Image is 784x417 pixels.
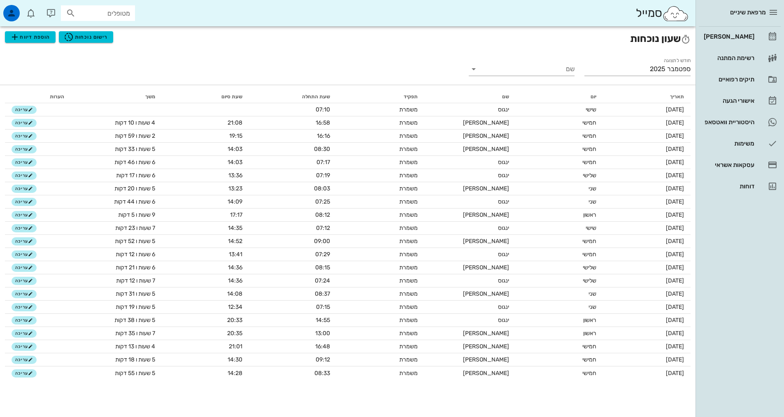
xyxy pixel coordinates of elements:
[337,143,424,156] td: משמרת
[315,198,330,205] span: 07:25
[221,94,242,100] span: שעת סיום
[664,58,691,64] label: חודש לתצוגה
[337,208,424,222] td: משמרת
[145,94,155,100] span: משך
[116,251,155,258] span: 6 שעות ו 12 דקות
[12,277,37,285] button: עריכה
[666,251,684,258] span: [DATE]
[15,186,33,191] span: עריכה
[337,235,424,248] td: משמרת
[666,303,684,310] span: [DATE]
[591,94,596,100] span: יום
[583,172,596,179] span: שלישי
[337,90,424,103] th: תפקיד: לא ממוין. לחץ למיון לפי סדר עולה. הפעל למיון עולה.
[314,238,330,245] span: 09:00
[337,103,424,116] td: משמרת
[337,248,424,261] td: משמרת
[666,159,684,166] span: [DATE]
[463,238,509,245] span: [PERSON_NAME]
[589,290,596,297] span: שני
[404,94,418,100] span: תפקיד
[498,198,509,205] span: ינגוס
[15,160,33,165] span: עריכה
[702,33,754,40] div: [PERSON_NAME]
[115,132,155,139] span: 2 שעות ו 59 דקות
[463,290,509,297] span: [PERSON_NAME]
[59,31,113,43] button: רישום נוכחות
[337,261,424,274] td: משמרת
[666,225,684,232] span: [DATE]
[337,366,424,380] td: משמרת
[114,185,155,192] span: 5 שעות ו 20 דקות
[315,277,330,284] span: 07:24
[316,317,330,324] span: 14:55
[589,185,596,192] span: שני
[228,225,242,232] span: 14:35
[702,55,754,61] div: רשימת המתנה
[337,130,424,143] td: משמרת
[666,119,684,126] span: [DATE]
[666,211,684,218] span: [DATE]
[228,119,242,126] span: 21:08
[699,27,781,46] a: [PERSON_NAME]
[699,91,781,111] a: אישורי הגעה
[582,370,596,377] span: חמישי
[12,145,37,153] button: עריכה
[583,211,596,218] span: ראשון
[15,120,33,125] span: עריכה
[337,327,424,340] td: משמרת
[15,265,33,270] span: עריכה
[337,222,424,235] td: משמרת
[316,159,330,166] span: 07:17
[586,106,596,113] span: שישי
[302,94,330,100] span: שעת התחלה
[228,172,242,179] span: 13:36
[662,5,689,22] img: SmileCloud logo
[463,330,509,337] span: [PERSON_NAME]
[498,303,509,310] span: ינגוס
[315,251,330,258] span: 07:29
[699,112,781,132] a: היסטוריית וואטסאפ
[228,277,242,284] span: 14:36
[12,119,37,127] button: עריכה
[12,158,37,167] button: עריכה
[666,330,684,337] span: [DATE]
[317,132,330,139] span: 16:16
[702,162,754,168] div: עסקאות אשראי
[463,356,509,363] span: [PERSON_NAME]
[463,211,509,218] span: [PERSON_NAME]
[12,290,37,298] button: עריכה
[498,106,509,113] span: ינגוס
[702,183,754,190] div: דוחות
[315,330,330,337] span: 13:00
[15,173,33,178] span: עריכה
[666,356,684,363] span: [DATE]
[162,90,249,103] th: שעת סיום
[583,330,596,337] span: ראשון
[114,198,155,205] span: 6 שעות ו 44 דקות
[116,290,155,297] span: 5 שעות ו 31 דקות
[12,224,37,232] button: עריכה
[15,147,33,152] span: עריכה
[12,329,37,338] button: עריכה
[228,370,242,377] span: 14:28
[463,146,509,153] span: [PERSON_NAME]
[582,343,596,350] span: חמישי
[114,317,155,324] span: 5 שעות ו 38 דקות
[666,106,684,113] span: [DATE]
[702,119,754,125] div: היסטוריית וואטסאפ
[315,343,330,350] span: 16:48
[699,69,781,89] a: תיקים רפואיים
[582,238,596,245] span: חמישי
[12,106,37,114] button: עריכה
[337,301,424,314] td: משמרת
[227,290,242,297] span: 14:08
[227,330,242,337] span: 20:35
[12,250,37,259] button: עריכה
[228,264,242,271] span: 14:36
[603,90,691,103] th: תאריך: לא ממוין. לחץ למיון לפי סדר עולה. הפעל למיון עולה.
[316,106,330,113] span: 07:10
[463,370,509,377] span: [PERSON_NAME]
[12,343,37,351] button: עריכה
[337,340,424,353] td: משמרת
